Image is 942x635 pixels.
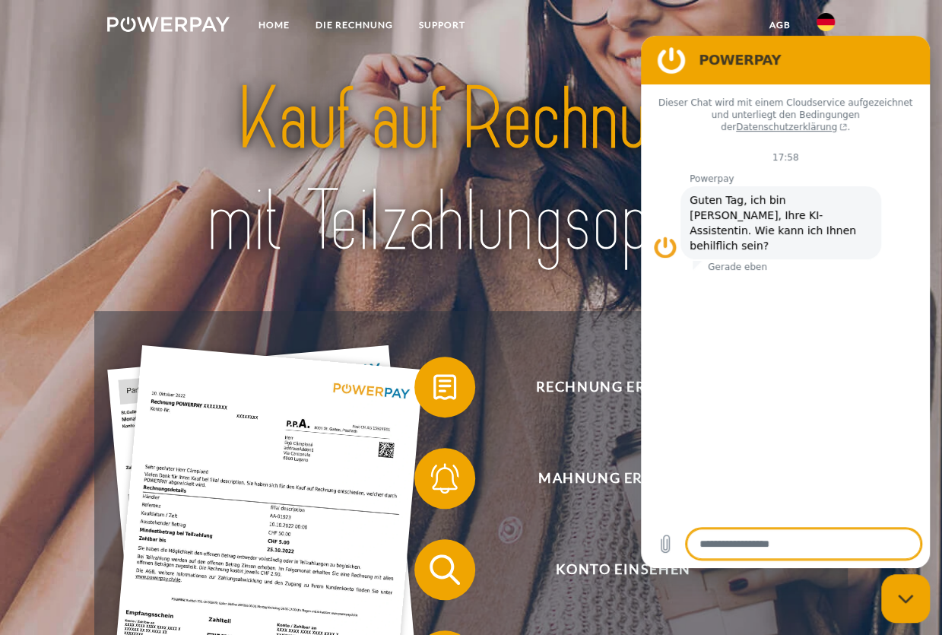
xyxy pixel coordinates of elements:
a: DIE RECHNUNG [303,11,406,39]
span: Mahnung erhalten? [437,448,810,509]
span: Rechnung erhalten? [437,357,810,418]
span: Konto einsehen [437,539,810,600]
img: de [817,13,835,31]
img: logo-powerpay-white.svg [107,17,230,32]
img: qb_bill.svg [426,368,464,406]
a: agb [756,11,804,39]
button: Konto einsehen [414,539,810,600]
button: Mahnung erhalten? [414,448,810,509]
iframe: Messaging-Fenster [641,36,930,568]
iframe: Schaltfläche zum Öffnen des Messaging-Fensters; Konversation läuft [881,574,930,623]
img: qb_bell.svg [426,459,464,497]
button: Rechnung erhalten? [414,357,810,418]
a: SUPPORT [406,11,478,39]
a: Home [246,11,303,39]
img: title-powerpay_de.svg [143,64,799,278]
img: qb_search.svg [426,551,464,589]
